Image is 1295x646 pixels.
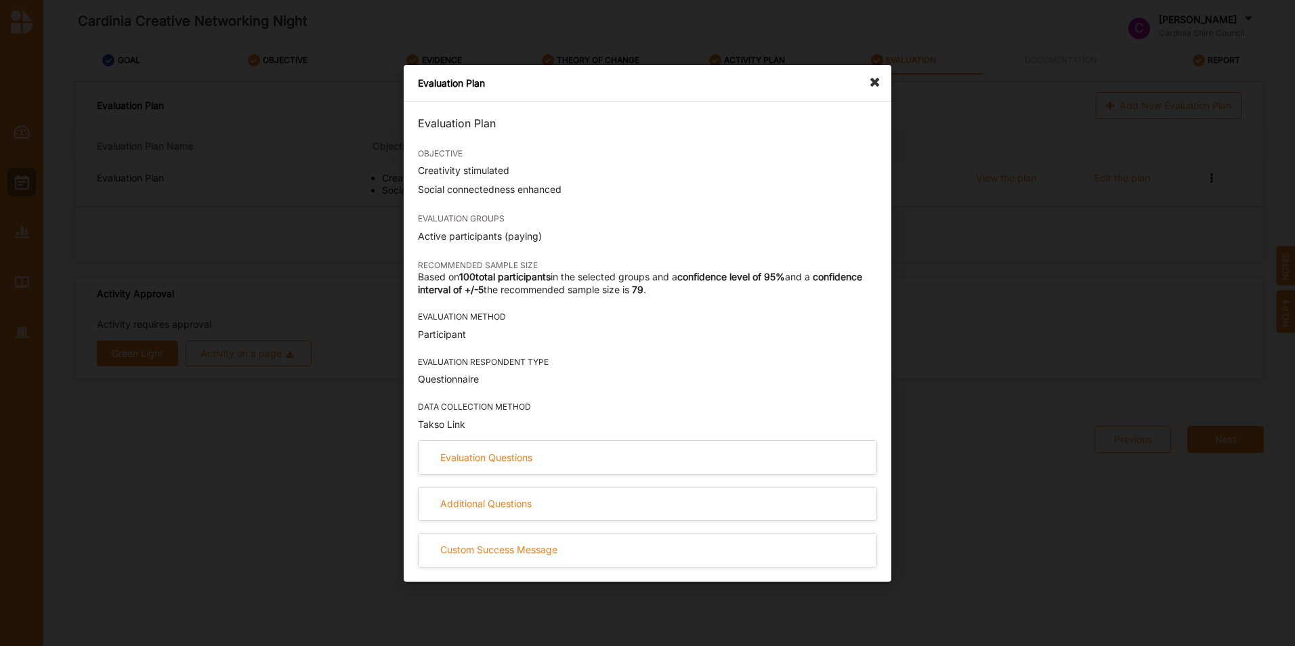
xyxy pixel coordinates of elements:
div: Social connectedness enhanced [418,183,877,196]
b: 79 [632,284,643,295]
div: EVALUATION GROUPS [418,214,877,223]
div: RECOMMENDED SAMPLE SIZE [418,261,877,270]
b: confidence level of 95% [677,271,785,282]
div: Based on in the selected groups and a and a the recommended sample size is . [418,270,877,297]
div: EVALUATION METHOD [418,312,877,322]
b: 100 total participants [459,271,551,282]
div: EVALUATION RESPONDENT TYPE [418,357,877,366]
p: Active participants (paying) [418,229,877,242]
b: confidence interval of +/-5 [418,271,862,295]
div: Evaluation Questions [440,451,532,463]
div: OBJECTIVE [418,148,877,158]
div: Evaluation Plan [418,116,877,131]
div: DATA COLLECTION METHOD [418,402,877,412]
div: Takso Link [418,417,877,431]
div: Creativity stimulated [418,164,877,177]
div: Evaluation Plan [404,65,891,102]
div: Custom Success Message [440,544,557,556]
div: Additional Questions [440,498,532,510]
div: Participant [418,328,877,341]
div: Questionnaire [418,372,877,386]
